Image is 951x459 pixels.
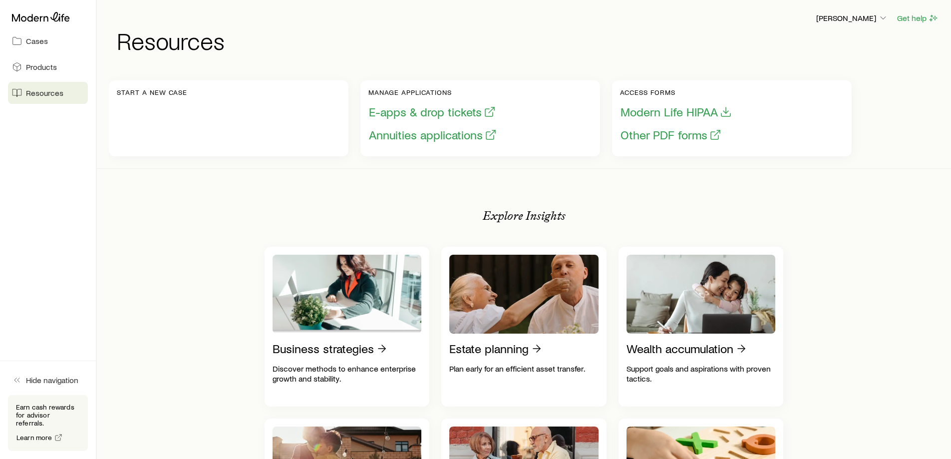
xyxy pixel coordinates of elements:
button: Get help [897,12,939,24]
p: Explore Insights [483,209,566,223]
button: Other PDF forms [620,127,722,143]
button: Modern Life HIPAA [620,104,732,120]
span: Cases [26,36,48,46]
a: Business strategiesDiscover methods to enhance enterprise growth and stability. [265,247,430,407]
p: Business strategies [273,342,374,356]
div: Earn cash rewards for advisor referrals.Learn more [8,395,88,451]
span: Resources [26,88,63,98]
p: Estate planning [449,342,529,356]
p: Earn cash rewards for advisor referrals. [16,403,80,427]
img: Wealth accumulation [627,255,776,334]
p: Manage applications [368,88,497,96]
button: Hide navigation [8,369,88,391]
a: Estate planningPlan early for an efficient asset transfer. [441,247,607,407]
p: Access forms [620,88,732,96]
p: Plan early for an efficient asset transfer. [449,364,599,374]
h1: Resources [117,28,939,52]
span: Products [26,62,57,72]
span: Hide navigation [26,375,78,385]
p: Support goals and aspirations with proven tactics. [627,364,776,384]
a: Resources [8,82,88,104]
a: Products [8,56,88,78]
p: Start a new case [117,88,187,96]
a: Wealth accumulationSupport goals and aspirations with proven tactics. [619,247,784,407]
span: Learn more [16,434,52,441]
a: Cases [8,30,88,52]
img: Business strategies [273,255,422,334]
button: [PERSON_NAME] [816,12,889,24]
p: Discover methods to enhance enterprise growth and stability. [273,364,422,384]
p: [PERSON_NAME] [816,13,888,23]
button: Annuities applications [368,127,497,143]
button: E-apps & drop tickets [368,104,496,120]
img: Estate planning [449,255,599,334]
p: Wealth accumulation [627,342,733,356]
